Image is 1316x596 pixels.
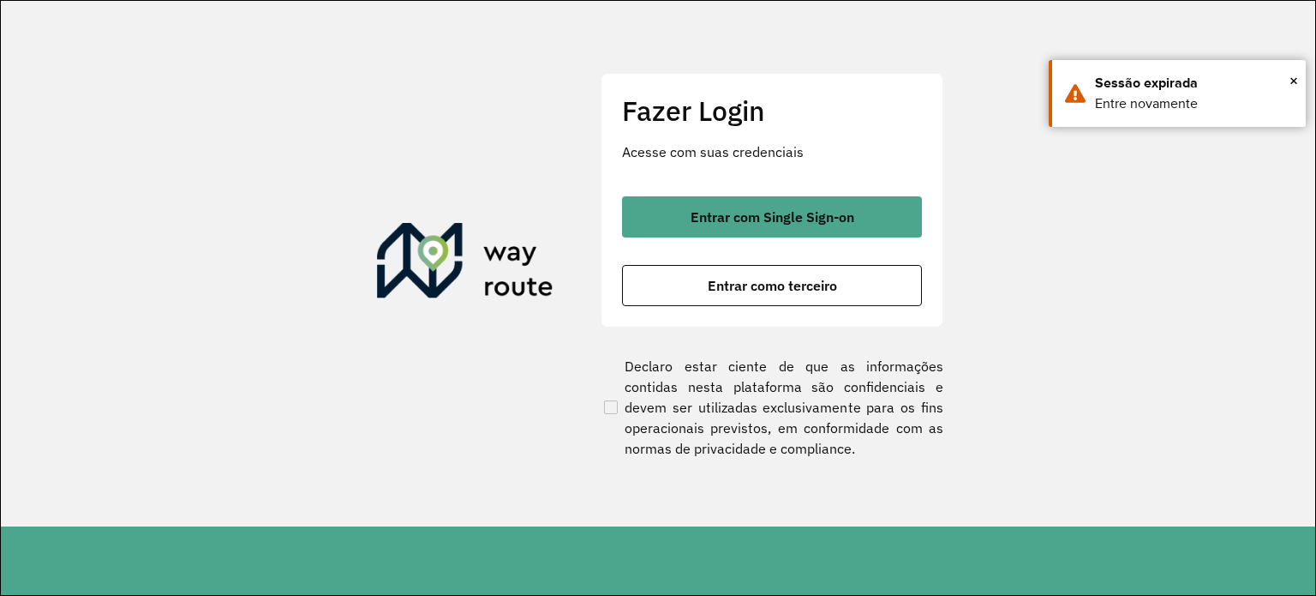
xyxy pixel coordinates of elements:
button: Close [1289,68,1298,93]
div: Entre novamente [1095,93,1293,114]
label: Declaro estar ciente de que as informações contidas nesta plataforma são confidenciais e devem se... [601,356,943,459]
span: Entrar como terceiro [708,279,837,292]
div: Sessão expirada [1095,73,1293,93]
button: button [622,265,922,306]
p: Acesse com suas credenciais [622,141,922,162]
h2: Fazer Login [622,94,922,127]
img: Roteirizador AmbevTech [377,223,553,305]
span: Entrar com Single Sign-on [691,210,854,224]
button: button [622,196,922,238]
span: × [1289,68,1298,93]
